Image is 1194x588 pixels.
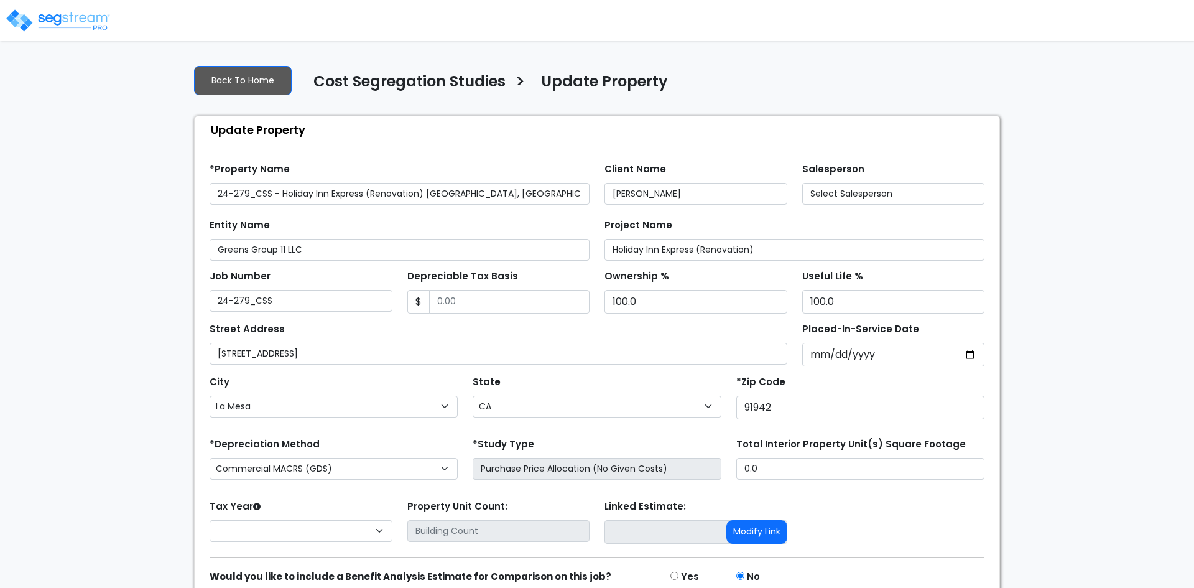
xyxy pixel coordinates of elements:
img: logo_pro_r.png [5,8,111,33]
input: Depreciation [802,290,985,314]
label: Ownership % [604,269,669,284]
label: Salesperson [802,162,864,177]
input: Entity Name [210,239,590,261]
input: Project Name [604,239,984,261]
h3: > [515,72,525,96]
label: Job Number [210,269,271,284]
label: Total Interior Property Unit(s) Square Footage [736,437,966,452]
a: Back To Home [194,66,292,95]
label: Tax Year [210,500,261,514]
label: *Study Type [473,437,534,452]
input: Building Count [407,520,590,542]
input: Client Name [604,183,787,205]
button: Modify Link [726,520,787,544]
label: Property Unit Count: [407,500,507,514]
label: Entity Name [210,218,270,233]
h4: Update Property [541,73,668,94]
input: Property Name [210,183,590,205]
label: Project Name [604,218,672,233]
input: Zip Code [736,396,984,419]
label: Linked Estimate: [604,500,686,514]
label: Placed-In-Service Date [802,322,919,337]
label: No [747,570,760,584]
label: Useful Life % [802,269,863,284]
label: *Depreciation Method [210,437,320,452]
span: $ [407,290,430,314]
a: Update Property [532,73,668,99]
input: Ownership [604,290,787,314]
label: *Zip Code [736,375,785,390]
div: Update Property [201,116,999,143]
label: Depreciable Tax Basis [407,269,518,284]
label: State [473,375,501,390]
input: 0.00 [429,290,590,314]
label: Yes [681,570,699,584]
h4: Cost Segregation Studies [313,73,506,94]
label: City [210,375,229,390]
label: *Property Name [210,162,290,177]
a: Cost Segregation Studies [304,73,506,99]
strong: Would you like to include a Benefit Analysis Estimate for Comparison on this job? [210,570,611,583]
label: Client Name [604,162,666,177]
input: Street Address [210,343,787,365]
input: total square foot [736,458,984,480]
label: Street Address [210,322,285,337]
